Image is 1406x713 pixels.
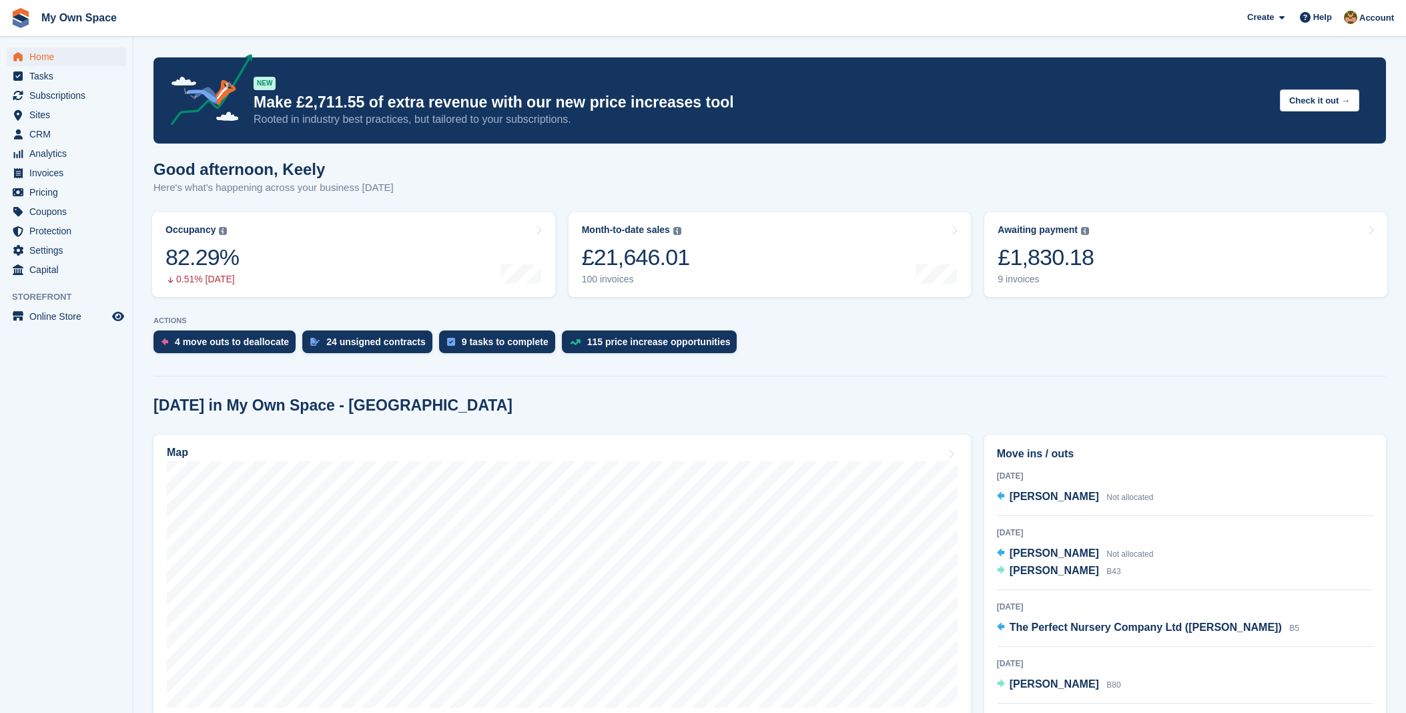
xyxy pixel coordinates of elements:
a: menu [7,202,126,221]
div: £1,830.18 [998,244,1094,271]
a: menu [7,164,126,182]
span: Online Store [29,307,109,326]
span: B80 [1106,680,1120,690]
h2: Map [167,447,188,459]
a: Preview store [110,308,126,324]
p: Here's what's happening across your business [DATE] [153,180,394,196]
a: menu [7,183,126,202]
img: move_outs_to_deallocate_icon-f764333ba52eb49d3ac5e1228854f67142a1ed5810a6f6cc68b1a99e826820c5.svg [161,338,168,346]
p: ACTIONS [153,316,1386,325]
img: Keely Collin [1344,11,1357,24]
img: contract_signature_icon-13c848040528278c33f63329250d36e43548de30e8caae1d1a13099fd9432cc5.svg [310,338,320,346]
div: [DATE] [997,658,1373,670]
a: Awaiting payment £1,830.18 9 invoices [984,212,1387,297]
div: 9 tasks to complete [462,336,549,347]
div: 115 price increase opportunities [587,336,731,347]
a: menu [7,222,126,240]
span: CRM [29,125,109,144]
div: 24 unsigned contracts [326,336,426,347]
span: Settings [29,241,109,260]
span: Pricing [29,183,109,202]
div: £21,646.01 [582,244,690,271]
span: Tasks [29,67,109,85]
img: stora-icon-8386f47178a22dfd0bd8f6a31ec36ba5ce8667c1dd55bd0f319d3a0aa187defe.svg [11,8,31,28]
img: task-75834270c22a3079a89374b754ae025e5fb1db73e45f91037f5363f120a921f8.svg [447,338,455,346]
div: Month-to-date sales [582,224,670,236]
a: menu [7,86,126,105]
span: [PERSON_NAME] [1010,678,1099,690]
a: The Perfect Nursery Company Ltd ([PERSON_NAME]) B5 [997,620,1299,637]
span: Sites [29,105,109,124]
a: menu [7,241,126,260]
a: [PERSON_NAME] Not allocated [997,489,1154,506]
a: Occupancy 82.29% 0.51% [DATE] [152,212,555,297]
span: Protection [29,222,109,240]
a: Month-to-date sales £21,646.01 100 invoices [569,212,972,297]
div: 4 move outs to deallocate [175,336,289,347]
a: [PERSON_NAME] Not allocated [997,545,1154,563]
a: menu [7,307,126,326]
a: 9 tasks to complete [439,330,562,360]
span: Not allocated [1106,549,1153,559]
a: menu [7,260,126,279]
span: Invoices [29,164,109,182]
a: menu [7,67,126,85]
span: Capital [29,260,109,279]
span: Account [1359,11,1394,25]
span: [PERSON_NAME] [1010,491,1099,502]
span: The Perfect Nursery Company Ltd ([PERSON_NAME]) [1010,622,1282,633]
a: My Own Space [36,7,122,29]
img: price-adjustments-announcement-icon-8257ccfd72463d97f412b2fc003d46551f7dbcb40ab6d574587a9cd5c0d94... [159,54,253,130]
a: menu [7,144,126,163]
span: B5 [1289,624,1299,633]
p: Rooted in industry best practices, but tailored to your subscriptions. [254,112,1269,127]
a: 115 price increase opportunities [562,330,744,360]
div: NEW [254,77,276,90]
button: Check it out → [1280,89,1359,111]
div: Occupancy [165,224,216,236]
div: 100 invoices [582,274,690,285]
span: B43 [1106,567,1120,576]
span: [PERSON_NAME] [1010,547,1099,559]
span: Storefront [12,290,133,304]
span: [PERSON_NAME] [1010,565,1099,576]
div: 82.29% [165,244,239,271]
span: Analytics [29,144,109,163]
div: 0.51% [DATE] [165,274,239,285]
div: [DATE] [997,601,1373,613]
span: Help [1313,11,1332,24]
h2: Move ins / outs [997,446,1373,462]
a: [PERSON_NAME] B43 [997,563,1121,580]
div: [DATE] [997,527,1373,539]
a: menu [7,125,126,144]
h1: Good afternoon, Keely [153,160,394,178]
div: [DATE] [997,470,1373,482]
p: Make £2,711.55 of extra revenue with our new price increases tool [254,93,1269,112]
a: menu [7,105,126,124]
span: Home [29,47,109,66]
img: icon-info-grey-7440780725fd019a000dd9b08b2336e03edf1995a4989e88bcd33f0948082b44.svg [219,227,227,235]
span: Coupons [29,202,109,221]
span: Subscriptions [29,86,109,105]
img: icon-info-grey-7440780725fd019a000dd9b08b2336e03edf1995a4989e88bcd33f0948082b44.svg [673,227,681,235]
img: price_increase_opportunities-93ffe204e8149a01c8c9dc8f82e8f89637d9d84a8eef4429ea346261dce0b2c0.svg [570,339,581,345]
img: icon-info-grey-7440780725fd019a000dd9b08b2336e03edf1995a4989e88bcd33f0948082b44.svg [1081,227,1089,235]
h2: [DATE] in My Own Space - [GEOGRAPHIC_DATA] [153,397,512,415]
a: [PERSON_NAME] B80 [997,676,1121,694]
div: Awaiting payment [998,224,1078,236]
div: 9 invoices [998,274,1094,285]
span: Create [1247,11,1274,24]
span: Not allocated [1106,493,1153,502]
a: 24 unsigned contracts [302,330,439,360]
a: 4 move outs to deallocate [153,330,302,360]
a: menu [7,47,126,66]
